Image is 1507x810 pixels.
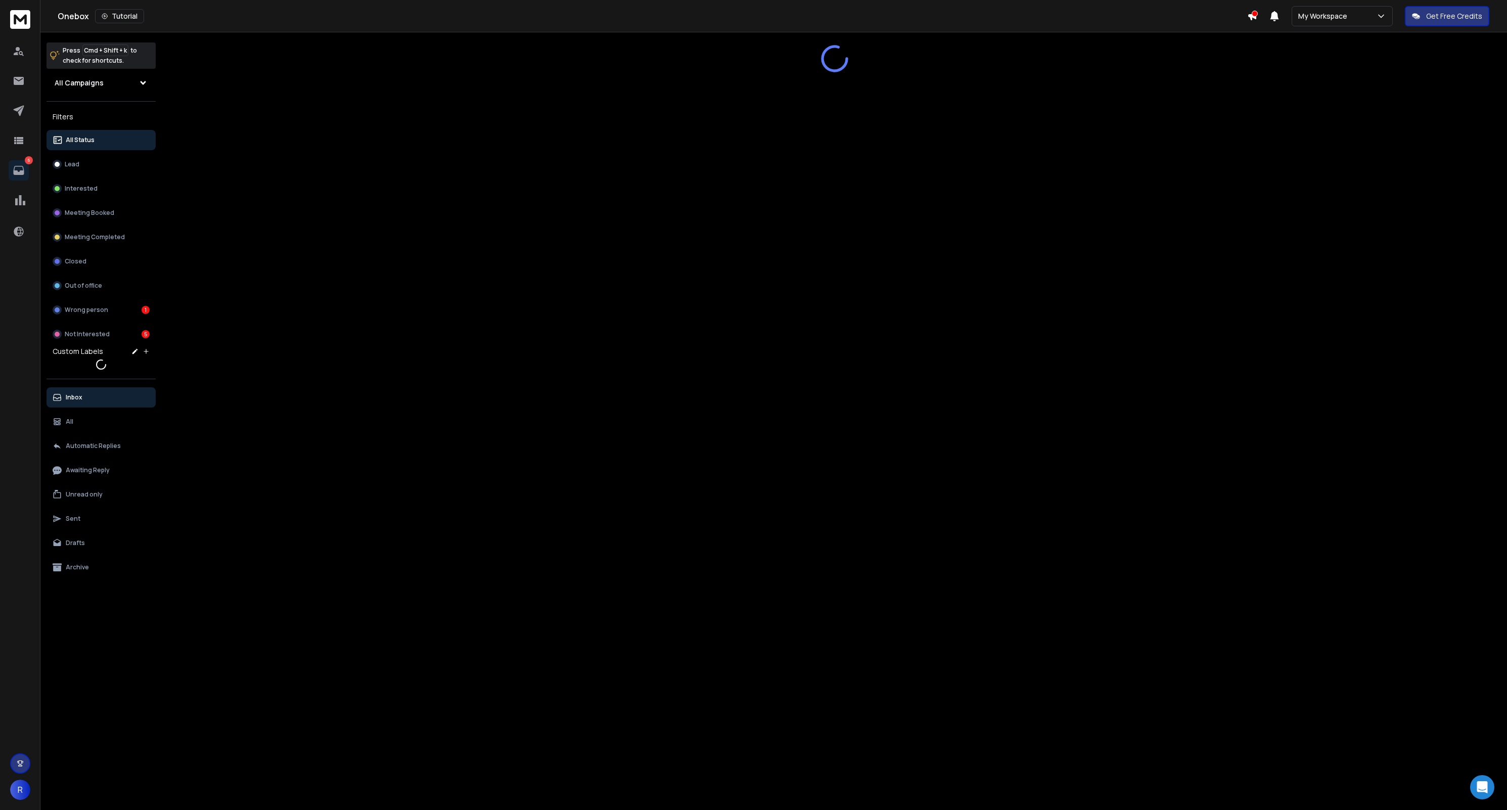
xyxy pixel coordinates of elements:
[53,346,103,356] h3: Custom Labels
[65,330,110,338] p: Not Interested
[66,418,73,426] p: All
[65,282,102,290] p: Out of office
[25,156,33,164] p: 6
[1298,11,1351,21] p: My Workspace
[63,46,137,66] p: Press to check for shortcuts.
[10,780,30,800] button: R
[47,178,156,199] button: Interested
[66,539,85,547] p: Drafts
[47,130,156,150] button: All Status
[65,306,108,314] p: Wrong person
[66,393,82,401] p: Inbox
[65,257,86,265] p: Closed
[65,160,79,168] p: Lead
[47,324,156,344] button: Not Interested5
[47,251,156,272] button: Closed
[47,484,156,505] button: Unread only
[47,227,156,247] button: Meeting Completed
[1426,11,1482,21] p: Get Free Credits
[142,330,150,338] div: 5
[66,515,80,523] p: Sent
[47,154,156,174] button: Lead
[66,466,110,474] p: Awaiting Reply
[9,160,29,181] a: 6
[58,9,1247,23] div: Onebox
[47,509,156,529] button: Sent
[47,387,156,408] button: Inbox
[47,276,156,296] button: Out of office
[47,203,156,223] button: Meeting Booked
[1470,775,1494,799] div: Open Intercom Messenger
[66,442,121,450] p: Automatic Replies
[47,110,156,124] h3: Filters
[47,73,156,93] button: All Campaigns
[47,300,156,320] button: Wrong person1
[65,233,125,241] p: Meeting Completed
[66,563,89,571] p: Archive
[47,533,156,553] button: Drafts
[65,185,98,193] p: Interested
[47,412,156,432] button: All
[142,306,150,314] div: 1
[95,9,144,23] button: Tutorial
[66,136,95,144] p: All Status
[55,78,104,88] h1: All Campaigns
[47,436,156,456] button: Automatic Replies
[47,460,156,480] button: Awaiting Reply
[82,44,128,56] span: Cmd + Shift + k
[66,490,103,499] p: Unread only
[65,209,114,217] p: Meeting Booked
[47,557,156,577] button: Archive
[1405,6,1489,26] button: Get Free Credits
